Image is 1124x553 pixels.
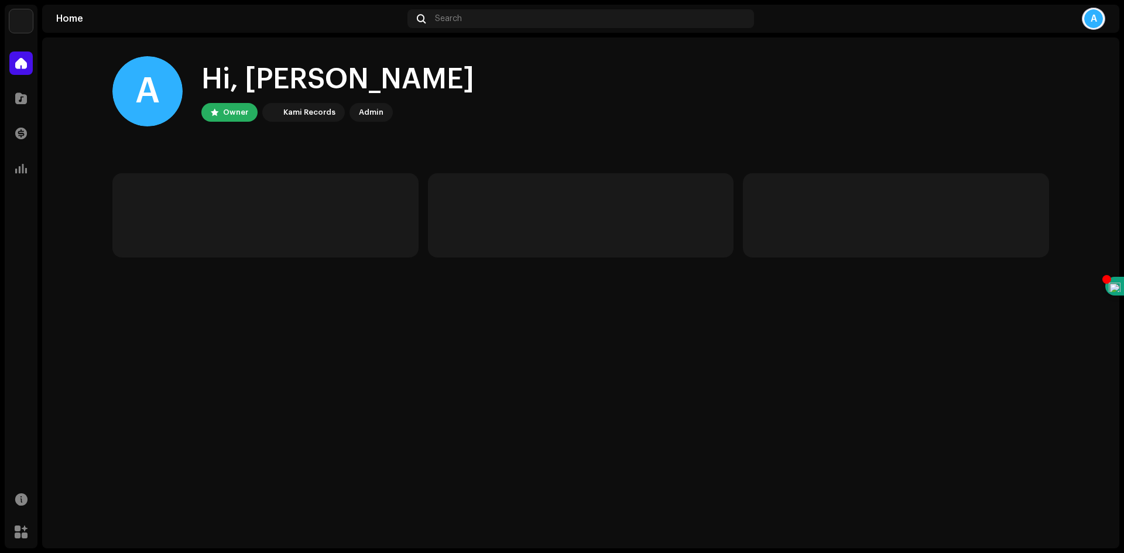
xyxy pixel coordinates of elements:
span: Search [435,14,462,23]
div: Owner [223,105,248,119]
div: A [1084,9,1103,28]
div: Hi, [PERSON_NAME] [201,61,474,98]
div: Kami Records [283,105,335,119]
div: A [112,56,183,126]
img: 33004b37-325d-4a8b-b51f-c12e9b964943 [265,105,279,119]
div: Admin [359,105,383,119]
div: Home [56,14,403,23]
img: 33004b37-325d-4a8b-b51f-c12e9b964943 [9,9,33,33]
